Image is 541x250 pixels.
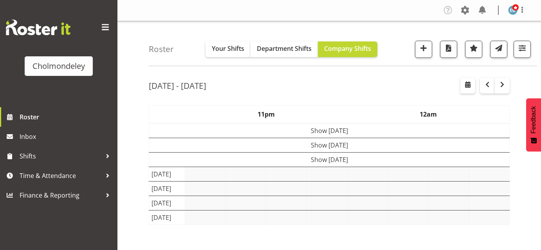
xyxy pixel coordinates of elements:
[149,196,185,210] td: [DATE]
[6,20,70,35] img: Rosterit website logo
[490,41,507,58] button: Send a list of all shifts for the selected filtered period to all rostered employees.
[149,45,174,54] h4: Roster
[20,131,114,142] span: Inbox
[32,60,85,72] div: Cholmondeley
[149,210,185,225] td: [DATE]
[20,150,102,162] span: Shifts
[185,105,347,123] th: 11pm
[149,81,206,91] h2: [DATE] - [DATE]
[20,111,114,123] span: Roster
[149,152,510,167] td: Show [DATE]
[465,41,482,58] button: Highlight an important date within the roster.
[324,44,371,53] span: Company Shifts
[257,44,312,53] span: Department Shifts
[206,41,251,57] button: Your Shifts
[149,123,510,138] td: Show [DATE]
[460,78,475,94] button: Select a specific date within the roster.
[526,98,541,151] button: Feedback - Show survey
[440,41,457,58] button: Download a PDF of the roster according to the set date range.
[508,5,518,15] img: evie-guard1532.jpg
[20,170,102,182] span: Time & Attendance
[251,41,318,57] button: Department Shifts
[347,105,509,123] th: 12am
[318,41,377,57] button: Company Shifts
[212,44,244,53] span: Your Shifts
[530,106,537,133] span: Feedback
[514,41,531,58] button: Filter Shifts
[149,167,185,181] td: [DATE]
[415,41,432,58] button: Add a new shift
[149,181,185,196] td: [DATE]
[149,138,510,152] td: Show [DATE]
[20,189,102,201] span: Finance & Reporting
